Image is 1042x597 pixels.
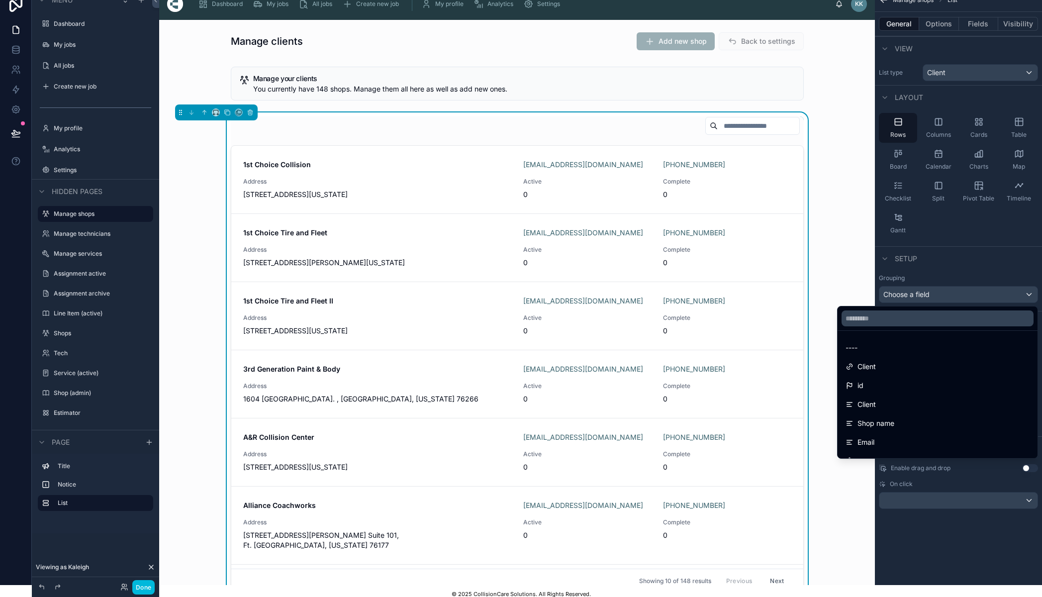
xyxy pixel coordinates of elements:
[663,296,725,306] a: [PHONE_NUMBER]
[231,350,803,418] a: 3rd Generation Paint & Body[EMAIL_ADDRESS][DOMAIN_NAME][PHONE_NUMBER]Address1604 [GEOGRAPHIC_DATA...
[663,364,725,374] a: [PHONE_NUMBER]
[663,530,791,540] span: 0
[243,178,511,186] span: Address
[243,382,511,390] span: Address
[523,518,652,526] span: Active
[663,326,791,336] span: 0
[663,432,725,442] a: [PHONE_NUMBER]
[243,433,314,441] strong: A&R Collision Center
[857,380,863,392] span: id
[243,190,511,199] span: [STREET_ADDRESS][US_STATE]
[243,530,511,550] span: [STREET_ADDRESS][PERSON_NAME] Suite 101, Ft. [GEOGRAPHIC_DATA], [US_STATE] 76177
[523,314,652,322] span: Active
[663,228,725,238] a: [PHONE_NUMBER]
[523,500,643,510] a: [EMAIL_ADDRESS][DOMAIN_NAME]
[243,326,511,336] span: [STREET_ADDRESS][US_STATE]
[243,246,511,254] span: Address
[243,394,511,404] span: 1604 [GEOGRAPHIC_DATA]. , [GEOGRAPHIC_DATA], [US_STATE] 76266
[231,418,803,487] a: A&R Collision Center[EMAIL_ADDRESS][DOMAIN_NAME][PHONE_NUMBER]Address[STREET_ADDRESS][US_STATE]Ac...
[243,258,511,268] span: [STREET_ADDRESS][PERSON_NAME][US_STATE]
[663,314,791,322] span: Complete
[523,450,652,458] span: Active
[639,577,711,585] span: Showing 10 of 148 results
[243,160,311,169] strong: 1st Choice Collision
[523,382,652,390] span: Active
[523,178,652,186] span: Active
[243,365,340,373] strong: 3rd Generation Paint & Body
[243,314,511,322] span: Address
[663,500,725,510] a: [PHONE_NUMBER]
[243,518,511,526] span: Address
[663,394,791,404] span: 0
[523,296,643,306] a: [EMAIL_ADDRESS][DOMAIN_NAME]
[523,258,652,268] span: 0
[663,518,791,526] span: Complete
[523,530,652,540] span: 0
[231,146,803,214] a: 1st Choice Collision[EMAIL_ADDRESS][DOMAIN_NAME][PHONE_NUMBER]Address[STREET_ADDRESS][US_STATE]Ac...
[523,160,643,170] a: [EMAIL_ADDRESS][DOMAIN_NAME]
[523,190,652,199] span: 0
[243,228,327,237] strong: 1st Choice Tire and Fleet
[231,282,803,350] a: 1st Choice Tire and Fleet II[EMAIL_ADDRESS][DOMAIN_NAME][PHONE_NUMBER]Address[STREET_ADDRESS][US_...
[663,258,791,268] span: 0
[243,501,316,509] strong: Alliance Coachworks
[243,450,511,458] span: Address
[243,297,333,305] strong: 1st Choice Tire and Fleet II
[231,487,803,565] a: Alliance Coachworks[EMAIL_ADDRESS][DOMAIN_NAME][PHONE_NUMBER]Address[STREET_ADDRESS][PERSON_NAME]...
[857,436,874,448] span: Email
[857,398,876,410] span: Client
[857,361,876,373] span: Client
[763,573,791,589] button: Next
[663,190,791,199] span: 0
[857,417,894,429] span: Shop name
[523,246,652,254] span: Active
[231,214,803,282] a: 1st Choice Tire and Fleet[EMAIL_ADDRESS][DOMAIN_NAME][PHONE_NUMBER]Address[STREET_ADDRESS][PERSON...
[243,462,511,472] span: [STREET_ADDRESS][US_STATE]
[663,160,725,170] a: [PHONE_NUMBER]
[857,455,878,467] span: Phone
[663,382,791,390] span: Complete
[523,228,643,238] a: [EMAIL_ADDRESS][DOMAIN_NAME]
[663,178,791,186] span: Complete
[846,342,857,354] span: ----
[523,326,652,336] span: 0
[523,432,643,442] a: [EMAIL_ADDRESS][DOMAIN_NAME]
[523,462,652,472] span: 0
[523,364,643,374] a: [EMAIL_ADDRESS][DOMAIN_NAME]
[523,394,652,404] span: 0
[663,462,791,472] span: 0
[663,246,791,254] span: Complete
[663,450,791,458] span: Complete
